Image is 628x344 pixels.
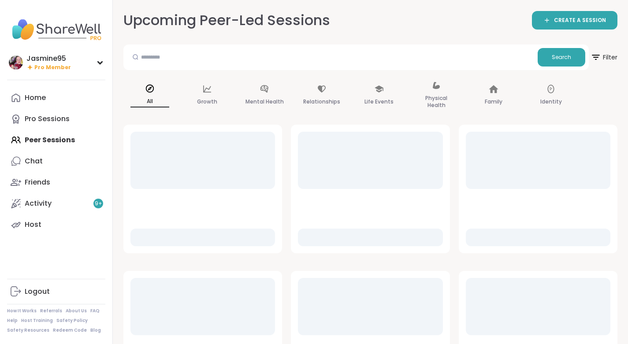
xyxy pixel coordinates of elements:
[7,193,105,214] a: Activity9+
[554,17,606,24] span: CREATE A SESSION
[417,93,456,111] p: Physical Health
[197,96,217,107] p: Growth
[552,53,571,61] span: Search
[7,108,105,129] a: Pro Sessions
[40,308,62,314] a: Referrals
[591,44,617,70] button: Filter
[25,220,41,229] div: Host
[25,93,46,103] div: Home
[540,96,562,107] p: Identity
[95,200,102,207] span: 9 +
[7,214,105,235] a: Host
[303,96,340,107] p: Relationships
[56,318,88,324] a: Safety Policy
[123,11,330,30] h2: Upcoming Peer-Led Sessions
[25,199,52,208] div: Activity
[7,318,18,324] a: Help
[25,114,70,124] div: Pro Sessions
[7,14,105,45] img: ShareWell Nav Logo
[25,156,43,166] div: Chat
[485,96,502,107] p: Family
[7,151,105,172] a: Chat
[7,308,37,314] a: How It Works
[7,172,105,193] a: Friends
[25,178,50,187] div: Friends
[90,308,100,314] a: FAQ
[9,55,23,70] img: Jasmine95
[245,96,284,107] p: Mental Health
[538,48,585,67] button: Search
[25,287,50,296] div: Logout
[532,11,617,30] a: CREATE A SESSION
[53,327,87,333] a: Redeem Code
[21,318,53,324] a: Host Training
[26,54,71,63] div: Jasmine95
[364,96,394,107] p: Life Events
[591,47,617,68] span: Filter
[7,327,49,333] a: Safety Resources
[66,308,87,314] a: About Us
[7,87,105,108] a: Home
[90,327,101,333] a: Blog
[130,96,169,107] p: All
[34,64,71,71] span: Pro Member
[7,281,105,302] a: Logout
